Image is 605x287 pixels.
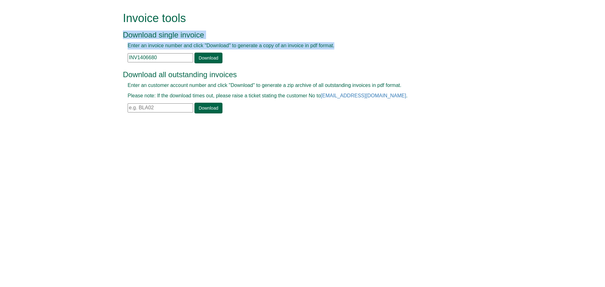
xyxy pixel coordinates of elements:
h1: Invoice tools [123,12,468,25]
h3: Download single invoice [123,31,468,39]
input: e.g. BLA02 [128,103,193,112]
p: Enter an invoice number and click "Download" to generate a copy of an invoice in pdf format. [128,42,463,49]
p: Please note: If the download times out, please raise a ticket stating the customer No to . [128,92,463,100]
h3: Download all outstanding invoices [123,71,468,79]
p: Enter an customer account number and click "Download" to generate a zip archive of all outstandin... [128,82,463,89]
a: Download [194,103,222,113]
input: e.g. INV1234 [128,53,193,62]
a: Download [194,53,222,63]
a: [EMAIL_ADDRESS][DOMAIN_NAME] [321,93,406,98]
